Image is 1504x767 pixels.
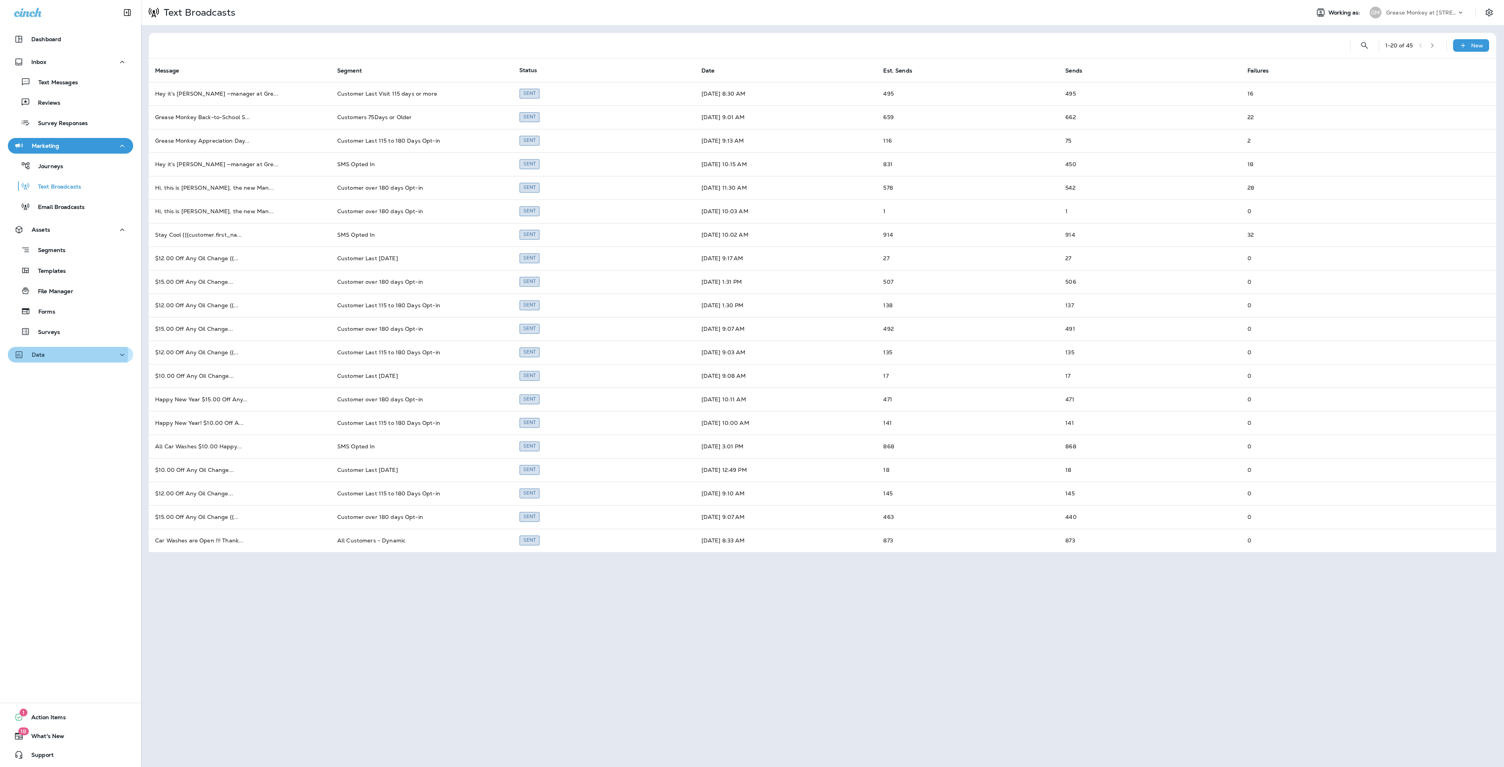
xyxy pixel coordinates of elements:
[519,89,540,98] div: Sent
[31,59,46,65] p: Inbox
[519,466,540,473] span: Created by Dave Gerbig
[149,505,331,529] td: $15.00 Off Any Oil Change {{ ...
[337,67,372,74] span: Segment
[695,176,877,199] td: [DATE] 11:30 AM
[149,152,331,176] td: Hey it’s [PERSON_NAME] —manager at Gre ...
[1059,82,1241,105] td: 495
[695,82,877,105] td: [DATE] 8:30 AM
[519,207,540,214] span: Created by Dave Gerbig
[1241,364,1423,388] td: 0
[877,82,1059,105] td: 495
[116,5,138,20] button: Collapse Sidebar
[1241,482,1423,505] td: 0
[519,230,540,238] span: Created by Dave Gerbig
[331,82,513,105] td: Customer Last Visit 115 days or more
[1241,176,1423,199] td: 28
[331,152,513,176] td: SMS Opted In
[8,94,133,111] button: Reviews
[1241,152,1423,176] td: 18
[331,247,513,270] td: Customer Last [DATE]
[1065,67,1092,74] span: Sends
[149,199,331,223] td: Hi, this is [PERSON_NAME], the new Man ...
[32,227,50,233] p: Assets
[331,388,513,411] td: Customer over 180 days Opt-in
[519,418,540,428] div: Sent
[519,489,540,496] span: Created by Dave Gerbig
[1241,105,1423,129] td: 22
[519,113,540,120] span: Created by Dave Gerbig
[1329,9,1362,16] span: Working as:
[695,505,877,529] td: [DATE] 9:07 AM
[519,301,540,308] span: Created by Dave Gerbig
[331,223,513,247] td: SMS Opted In
[695,317,877,341] td: [DATE] 9:07 AM
[519,230,540,239] div: Sent
[149,411,331,435] td: Happy New Year! $10.00 Off A ...
[331,482,513,505] td: Customer Last 115 to 180 Days Opt-in
[1059,529,1241,552] td: 873
[1059,482,1241,505] td: 145
[23,733,64,742] span: What's New
[1247,67,1269,74] span: Failures
[519,300,540,310] div: Sent
[519,67,537,74] span: Status
[1241,82,1423,105] td: 16
[877,129,1059,152] td: 116
[519,136,540,145] div: Sent
[519,160,540,167] span: Created by Dave Gerbig
[155,67,179,74] span: Message
[1241,199,1423,223] td: 0
[877,176,1059,199] td: 578
[1385,42,1413,49] div: 1 - 20 of 45
[1241,223,1423,247] td: 32
[877,294,1059,317] td: 138
[519,442,540,449] span: Created by Dave Gerbig
[1241,294,1423,317] td: 0
[8,222,133,238] button: Assets
[519,535,540,545] div: Sent
[519,206,540,216] div: Sent
[519,112,540,122] div: Sent
[31,79,78,87] p: Text Messages
[149,223,331,247] td: Stay Cool {{{customer.first_na ...
[331,505,513,529] td: Customer over 180 days Opt-in
[8,158,133,174] button: Journeys
[337,67,362,74] span: Segment
[519,136,540,143] span: Created by Dave Gerbig
[519,372,540,379] span: Created by Dave Gerbig
[877,270,1059,294] td: 507
[519,488,540,498] div: Sent
[877,199,1059,223] td: 1
[695,529,877,552] td: [DATE] 8:33 AM
[149,176,331,199] td: Hi, this is [PERSON_NAME], the new Man ...
[8,198,133,215] button: Email Broadcasts
[1241,129,1423,152] td: 2
[519,253,540,263] div: Sent
[331,458,513,482] td: Customer Last [DATE]
[877,317,1059,341] td: 492
[1059,341,1241,364] td: 135
[23,752,54,761] span: Support
[149,388,331,411] td: Happy New Year $15.00 Off Any ...
[149,294,331,317] td: $12.00 Off Any Oil Change {{ ...
[1059,388,1241,411] td: 471
[20,709,27,716] span: 1
[519,254,540,261] span: Created by Dave Gerbig
[8,709,133,725] button: 1Action Items
[519,441,540,451] div: Sent
[519,325,540,332] span: Created by Dave Gerbig
[1241,529,1423,552] td: 0
[877,341,1059,364] td: 135
[695,247,877,270] td: [DATE] 9:17 AM
[701,67,725,74] span: Date
[1059,129,1241,152] td: 75
[1241,341,1423,364] td: 0
[31,308,55,316] p: Forms
[8,178,133,194] button: Text Broadcasts
[695,482,877,505] td: [DATE] 9:10 AM
[1241,247,1423,270] td: 0
[695,388,877,411] td: [DATE] 10:11 AM
[695,411,877,435] td: [DATE] 10:00 AM
[695,341,877,364] td: [DATE] 9:03 AM
[8,347,133,363] button: Data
